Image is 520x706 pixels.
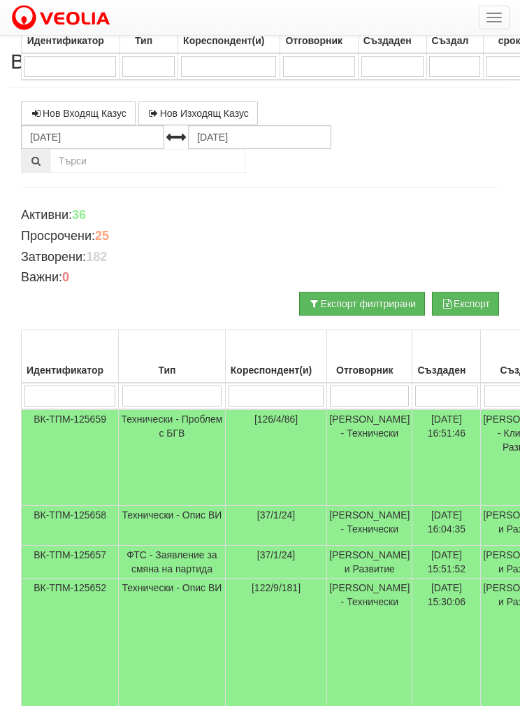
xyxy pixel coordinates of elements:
div: Създаден [361,31,424,50]
td: Технически - Проблем с БГВ [119,409,226,506]
img: VeoliaLogo.png [10,3,117,33]
b: 0 [62,270,69,284]
div: Идентификатор [24,31,117,50]
td: [DATE] 16:04:35 [412,506,481,546]
span: [126/4/86] [254,414,298,425]
h4: Активни: [21,209,499,223]
b: 25 [95,229,109,243]
td: ВК-ТПМ-125657 [22,546,119,579]
td: ВК-ТПМ-125658 [22,506,119,546]
td: ВК-ТПМ-125659 [22,409,119,506]
div: Кореспондент(и) [180,31,277,50]
button: Експорт филтрирани [299,292,425,316]
span: [122/9/181] [252,582,301,593]
button: Експорт [432,292,499,316]
span: [37/1/24] [257,549,296,560]
th: Идентификатор: No sort applied, activate to apply an ascending sort [22,330,119,383]
th: Тип: No sort applied, activate to apply an ascending sort [119,330,226,383]
td: [PERSON_NAME] - Технически [327,409,412,506]
div: Тип [121,360,223,380]
div: Отговорник [282,31,356,50]
div: Идентификатор [24,360,116,380]
h4: Затворени: [21,250,499,264]
a: Нов Изходящ Казус [138,101,258,125]
th: Кореспондент(и): No sort applied, activate to apply an ascending sort [225,330,326,383]
h4: Просрочени: [21,230,499,243]
div: Отговорник [329,360,410,380]
td: [DATE] 15:51:52 [412,546,481,579]
td: [DATE] 16:51:46 [412,409,481,506]
span: [37/1/24] [257,509,296,521]
td: [PERSON_NAME] и Развитие [327,546,412,579]
td: ФТС - Заявление за смяна на партида [119,546,226,579]
input: Търсене по Идентификатор, Бл/Вх/Ап, Тип, Описание, Моб. Номер, Имейл, Файл, Коментар, [50,149,246,173]
div: Тип [122,31,175,50]
b: 36 [72,208,86,222]
div: Създаден [414,360,478,380]
th: Създаден: No sort applied, activate to apply an ascending sort [412,330,481,383]
div: Създал [429,31,481,50]
td: [PERSON_NAME] - Технически [327,506,412,546]
b: 182 [86,250,107,264]
div: Кореспондент(и) [228,360,324,380]
h2: Всички Казуси [10,50,510,73]
th: Отговорник: No sort applied, activate to apply an ascending sort [327,330,412,383]
a: Нов Входящ Казус [21,101,136,125]
h4: Важни: [21,271,499,285]
td: Технически - Опис ВИ [119,506,226,546]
